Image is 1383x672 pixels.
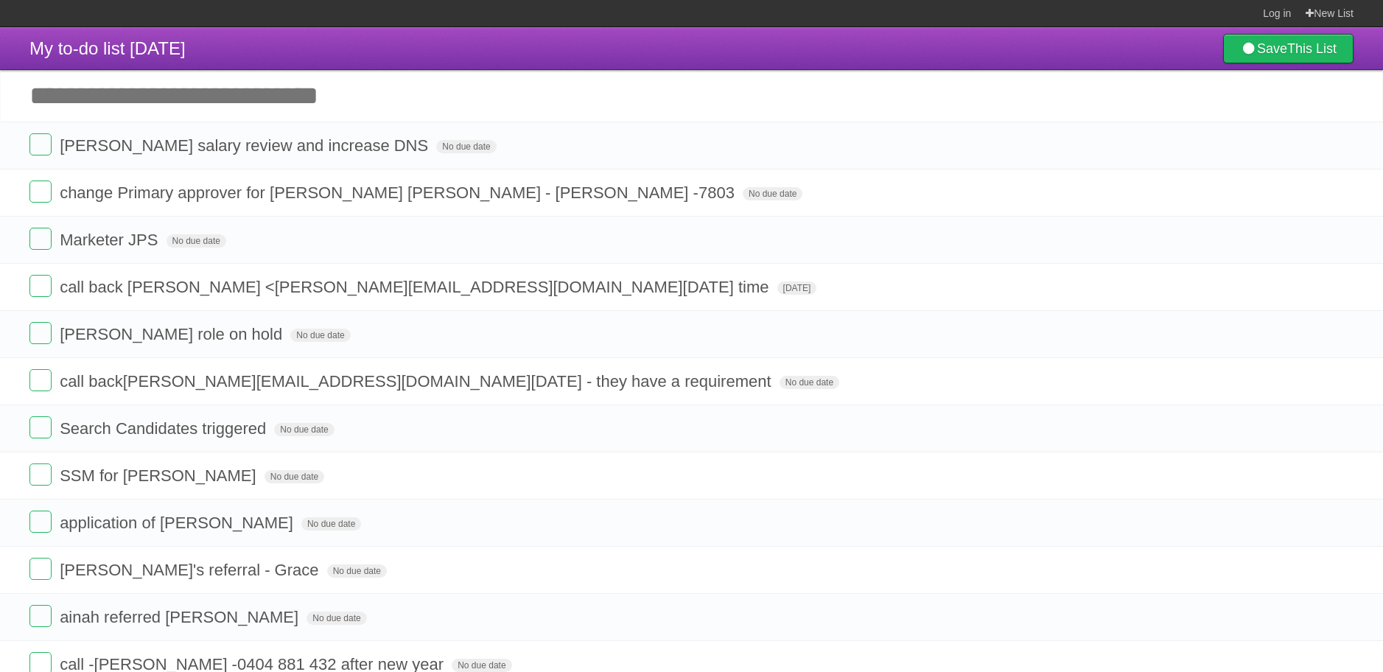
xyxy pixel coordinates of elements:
label: Done [29,322,52,344]
span: ainah referred [PERSON_NAME] [60,608,302,626]
span: No due date [780,376,839,389]
span: No due date [307,612,366,625]
label: Done [29,228,52,250]
label: Done [29,558,52,580]
span: application of [PERSON_NAME] [60,514,297,532]
span: No due date [327,564,387,578]
span: No due date [436,140,496,153]
span: change Primary approver for [PERSON_NAME] [PERSON_NAME] - [PERSON_NAME] -7803 [60,183,738,202]
span: No due date [265,470,324,483]
b: This List [1287,41,1337,56]
label: Done [29,463,52,486]
label: Done [29,133,52,155]
span: No due date [274,423,334,436]
label: Done [29,511,52,533]
span: SSM for [PERSON_NAME] [60,466,260,485]
span: [PERSON_NAME] salary review and increase DNS [60,136,432,155]
span: [PERSON_NAME]'s referral - Grace [60,561,322,579]
span: No due date [167,234,226,248]
span: [PERSON_NAME] role on hold [60,325,286,343]
span: call back [PERSON_NAME] < [PERSON_NAME][EMAIL_ADDRESS][DOMAIN_NAME] [DATE] time [60,278,772,296]
span: Marketer JPS [60,231,161,249]
span: No due date [452,659,511,672]
label: Done [29,275,52,297]
span: No due date [301,517,361,531]
span: [DATE] [777,281,817,295]
span: call back [PERSON_NAME][EMAIL_ADDRESS][DOMAIN_NAME] [DATE] - they have a requirement [60,372,774,391]
a: SaveThis List [1223,34,1354,63]
span: My to-do list [DATE] [29,38,186,58]
span: No due date [290,329,350,342]
label: Done [29,181,52,203]
span: Search Candidates triggered [60,419,270,438]
span: No due date [743,187,802,200]
label: Done [29,605,52,627]
label: Done [29,416,52,438]
label: Done [29,369,52,391]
